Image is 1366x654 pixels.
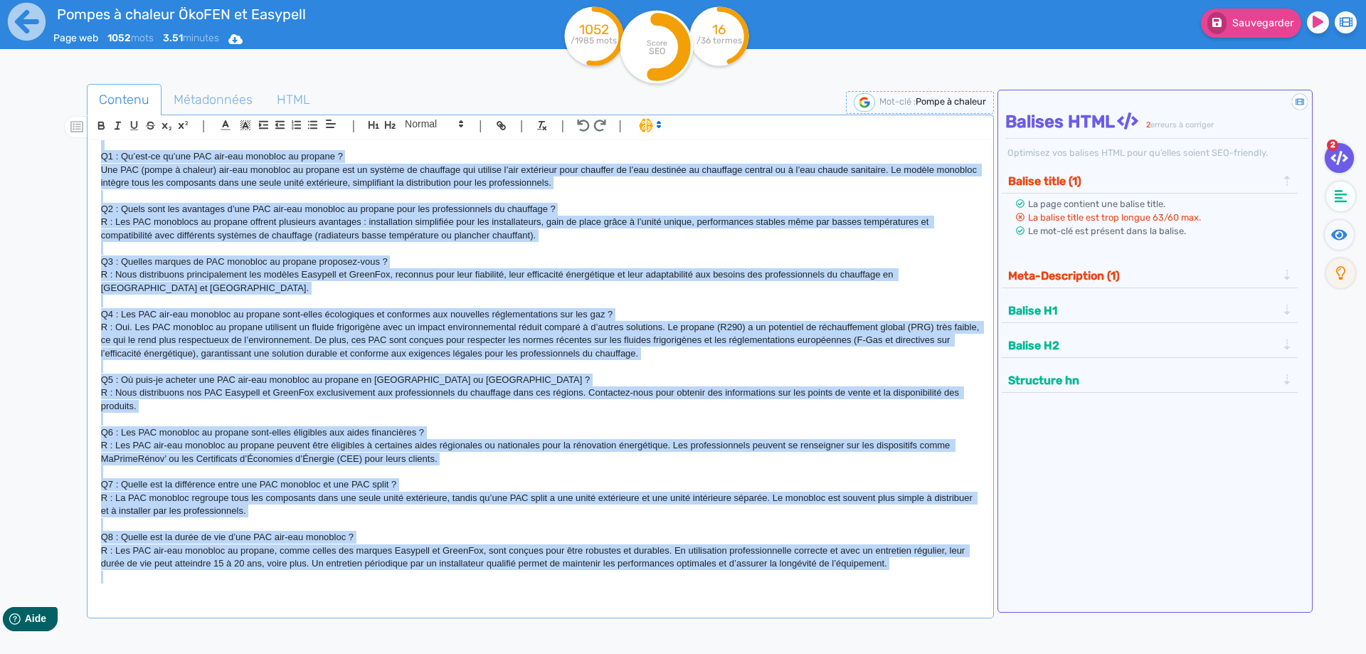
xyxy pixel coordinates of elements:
button: Meta-Description (1) [1004,264,1281,288]
span: Mot-clé : [879,96,916,107]
button: Balise H1 [1004,299,1281,322]
p: Q1 : Qu’est-ce qu’une PAC air-eau monobloc au propane ? [101,150,980,163]
span: 2 [1146,120,1150,130]
span: | [618,116,622,135]
div: Balise H2 [1004,334,1296,357]
a: Métadonnées [162,84,265,116]
p: Q6 : Les PAC monobloc au propane sont-elles éligibles aux aides financières ? [101,426,980,439]
div: Balise title (1) [1004,169,1296,193]
p: R : La PAC monobloc regroupe tous les composants dans une seule unité extérieure, tandis qu’une P... [101,492,980,518]
div: Balise H1 [1004,299,1296,322]
p: Q5 : Où puis-je acheter une PAC air-eau monobloc au propane en [GEOGRAPHIC_DATA] ou [GEOGRAPHIC_D... [101,374,980,386]
p: Q8 : Quelle est la durée de vie d’une PAC air-eau monobloc ? [101,531,980,544]
span: erreurs à corriger [1150,120,1214,130]
span: Métadonnées [162,80,264,119]
span: | [479,116,482,135]
span: La page contient une balise title. [1028,199,1165,209]
a: Contenu [87,84,162,116]
p: Une PAC (pompe à chaleur) air-eau monobloc au propane est un système de chauffage qui utilise l’a... [101,164,980,190]
span: Aide [73,11,94,23]
tspan: 1052 [579,21,609,38]
span: | [351,116,355,135]
span: HTML [265,80,322,119]
span: minutes [163,32,219,44]
button: Structure hn [1004,369,1281,392]
p: R : Oui. Les PAC monobloc au propane utilisent un fluide frigorigène avec un impact environnement... [101,321,980,360]
span: Contenu [88,80,161,119]
p: Q4 : Les PAC air-eau monobloc au propane sont-elles écologiques et conformes aux nouvelles réglem... [101,308,980,321]
span: | [202,116,206,135]
p: R : Les PAC air-eau monobloc au propane, comme celles des marques Easypell et GreenFox, sont conç... [101,544,980,571]
b: 1052 [107,32,131,44]
a: HTML [265,84,322,116]
span: mots [107,32,154,44]
div: Meta-Description (1) [1004,264,1296,288]
div: Structure hn [1004,369,1296,392]
img: google-serp-logo.png [854,93,875,112]
p: Q7 : Quelle est la différence entre une PAC monobloc et une PAC split ? [101,478,980,491]
span: | [561,116,564,135]
span: I.Assistant [632,117,666,134]
tspan: 16 [713,21,726,38]
span: Page web [53,32,98,44]
h4: Balises HTML [1005,112,1309,132]
span: Sauvegarder [1232,17,1293,29]
button: Sauvegarder [1201,9,1301,38]
p: R : Les PAC monoblocs au propane offrent plusieurs avantages : installation simplifiée pour les i... [101,216,980,242]
tspan: Score [647,38,667,48]
span: Pompe à chaleur [916,96,986,107]
tspan: /1985 mots [571,36,618,46]
tspan: /36 termes [697,36,742,46]
span: Le mot-clé est présent dans la balise. [1028,226,1186,236]
div: Optimisez vos balises HTML pour qu’elles soient SEO-friendly. [1005,146,1309,159]
span: Aligment [321,115,341,132]
span: La balise title est trop longue 63/60 max. [1028,212,1201,223]
tspan: SEO [649,46,665,56]
p: Q3 : Quelles marques de PAC monobloc au propane proposez-vous ? [101,255,980,268]
b: 3.51 [163,32,183,44]
input: title [53,3,463,26]
p: Q2 : Quels sont les avantages d’une PAC air-eau monobloc au propane pour les professionnels du ch... [101,203,980,216]
p: R : Les PAC air-eau monobloc au propane peuvent être éligibles à certaines aides régionales ou na... [101,439,980,465]
p: R : Nous distribuons nos PAC Easypell et GreenFox exclusivement aux professionnels du chauffage d... [101,386,980,413]
button: Balise title (1) [1004,169,1281,193]
p: R : Nous distribuons principalement les modèles Easypell et GreenFox, reconnus pour leur fiabilit... [101,268,980,295]
button: Balise H2 [1004,334,1281,357]
span: 2 [1327,139,1338,151]
span: | [520,116,524,135]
